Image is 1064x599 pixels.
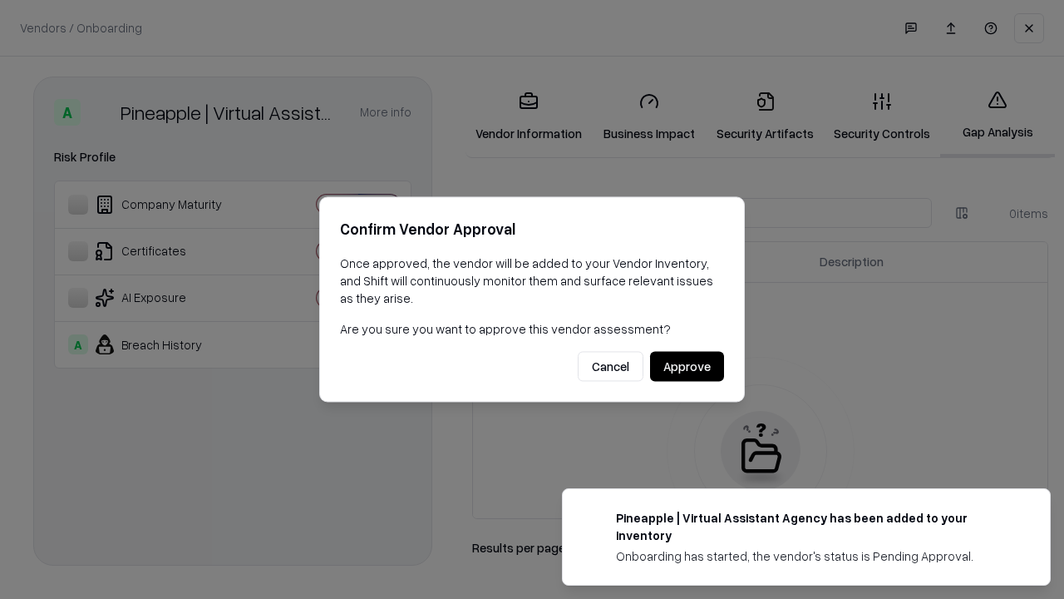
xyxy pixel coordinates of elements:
div: Onboarding has started, the vendor's status is Pending Approval. [616,547,1010,565]
img: trypineapple.com [583,509,603,529]
p: Are you sure you want to approve this vendor assessment? [340,320,724,338]
h2: Confirm Vendor Approval [340,217,724,241]
button: Cancel [578,352,643,382]
p: Once approved, the vendor will be added to your Vendor Inventory, and Shift will continuously mon... [340,255,724,307]
button: Approve [650,352,724,382]
div: Pineapple | Virtual Assistant Agency has been added to your inventory [616,509,1010,544]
